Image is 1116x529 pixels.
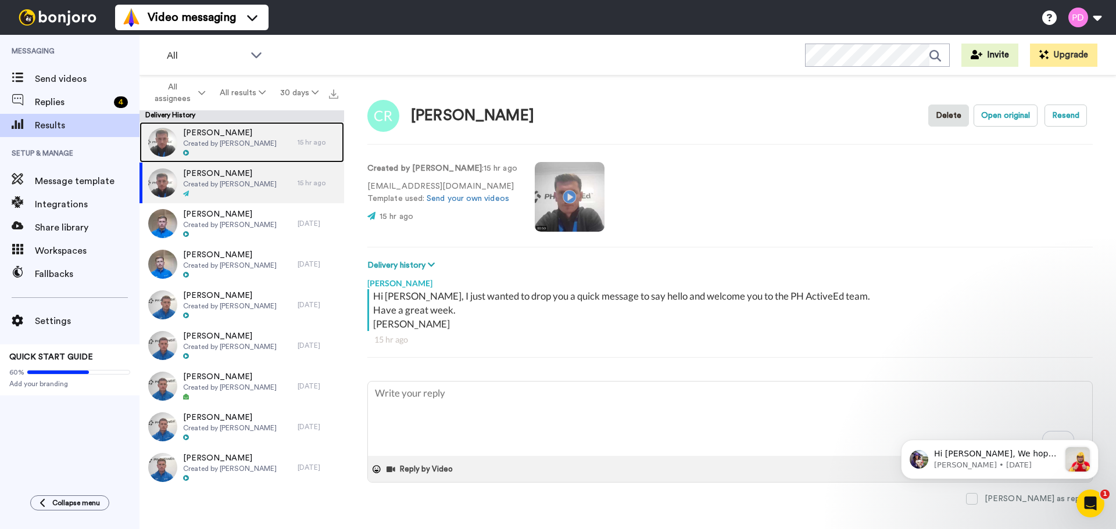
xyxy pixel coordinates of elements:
[122,8,141,27] img: vm-color.svg
[148,168,177,197] img: a771a454-a1bb-4978-a52f-eeea60325faf-thumb.jpg
[35,244,139,258] span: Workspaces
[142,77,213,109] button: All assignees
[30,495,109,510] button: Collapse menu
[183,383,277,392] span: Created by [PERSON_NAME]
[9,368,24,377] span: 60%
[35,221,139,235] span: Share library
[411,107,534,124] div: [PERSON_NAME]
[183,301,277,311] span: Created by [PERSON_NAME]
[273,82,325,103] button: 30 days
[298,219,338,228] div: [DATE]
[367,272,1093,289] div: [PERSON_NAME]
[52,498,100,508] span: Collapse menu
[367,259,438,272] button: Delivery history
[380,213,413,221] span: 15 hr ago
[961,44,1018,67] button: Invite
[367,100,399,132] img: Image of Callie Rowlands
[148,209,177,238] img: 3f1c1602-53c5-44e2-935b-2c4c96b96b41-thumb.jpg
[1045,105,1087,127] button: Resend
[213,82,273,103] button: All results
[148,453,177,482] img: b9d765f9-c405-442f-a28d-b946b6605036-thumb.jpg
[35,95,109,109] span: Replies
[51,44,176,54] p: Message from Amy, sent 2w ago
[298,178,338,188] div: 15 hr ago
[139,366,344,406] a: [PERSON_NAME]Created by [PERSON_NAME][DATE]
[183,168,277,179] span: [PERSON_NAME]
[139,447,344,488] a: [PERSON_NAME]Created by [PERSON_NAME][DATE]
[183,208,277,220] span: [PERSON_NAME]
[183,452,277,464] span: [PERSON_NAME]
[298,422,338,431] div: [DATE]
[298,463,338,472] div: [DATE]
[51,33,176,238] span: Hi [PERSON_NAME], We hope you and your customers have been having a great time with [PERSON_NAME]...
[298,260,338,269] div: [DATE]
[149,81,196,105] span: All assignees
[325,84,342,102] button: Export all results that match these filters now.
[183,261,277,270] span: Created by [PERSON_NAME]
[35,267,139,281] span: Fallbacks
[183,423,277,433] span: Created by [PERSON_NAME]
[985,493,1093,505] div: [PERSON_NAME] as replied
[1100,490,1110,499] span: 1
[298,138,338,147] div: 15 hr ago
[148,412,177,441] img: 73fb4b60-f0d9-42a7-bde3-24ad1601c156-thumb.jpg
[183,139,277,148] span: Created by [PERSON_NAME]
[9,379,130,388] span: Add your branding
[183,371,277,383] span: [PERSON_NAME]
[139,244,344,285] a: [PERSON_NAME]Created by [PERSON_NAME][DATE]
[974,105,1038,127] button: Open original
[148,290,177,319] img: ae133dfd-6f8b-4f94-bd5a-5b89933cbf79-thumb.jpg
[427,195,509,203] a: Send your own videos
[148,331,177,360] img: 9a919970-aaaa-4539-8882-32e36dc5a701-thumb.jpg
[9,353,93,361] span: QUICK START GUIDE
[183,249,277,261] span: [PERSON_NAME]
[183,330,277,342] span: [PERSON_NAME]
[329,89,338,99] img: export.svg
[148,9,236,26] span: Video messaging
[374,334,1086,346] div: 15 hr ago
[298,382,338,391] div: [DATE]
[148,128,177,157] img: 06df1dfe-09e9-4e0b-83e5-0bdd838d3ca5-thumb.jpg
[139,110,344,122] div: Delivery History
[183,464,277,473] span: Created by [PERSON_NAME]
[148,372,177,401] img: cfe07a32-b687-4312-b4c8-857d2001934b-thumb.jpg
[35,174,139,188] span: Message template
[298,300,338,310] div: [DATE]
[139,285,344,325] a: [PERSON_NAME]Created by [PERSON_NAME][DATE]
[35,197,139,211] span: Integrations
[368,382,1092,456] textarea: To enrich screen reader interactions, please activate Accessibility in Grammarly extension settings
[139,163,344,203] a: [PERSON_NAME]Created by [PERSON_NAME]15 hr ago
[35,72,139,86] span: Send videos
[167,49,245,63] span: All
[139,203,344,244] a: [PERSON_NAME]Created by [PERSON_NAME][DATE]
[1076,490,1104,517] iframe: Intercom live chat
[139,122,344,163] a: [PERSON_NAME]Created by [PERSON_NAME]15 hr ago
[183,127,277,139] span: [PERSON_NAME]
[367,181,517,205] p: [EMAIL_ADDRESS][DOMAIN_NAME] Template used:
[928,105,969,127] button: Delete
[139,406,344,447] a: [PERSON_NAME]Created by [PERSON_NAME][DATE]
[35,314,139,328] span: Settings
[884,416,1116,498] iframe: Intercom notifications message
[148,250,177,279] img: 50673a84-f121-492a-946c-714ba56d8ce0-thumb.jpg
[183,342,277,351] span: Created by [PERSON_NAME]
[14,9,101,26] img: bj-logo-header-white.svg
[385,460,456,478] button: Reply by Video
[183,220,277,229] span: Created by [PERSON_NAME]
[367,163,517,175] p: : 15 hr ago
[35,118,139,132] span: Results
[183,179,277,189] span: Created by [PERSON_NAME]
[114,96,128,108] div: 4
[139,325,344,366] a: [PERSON_NAME]Created by [PERSON_NAME][DATE]
[373,289,1090,331] div: Hi [PERSON_NAME], I just wanted to drop you a quick message to say hello and welcome you to the P...
[183,290,277,301] span: [PERSON_NAME]
[1030,44,1097,67] button: Upgrade
[367,164,482,172] strong: Created by [PERSON_NAME]
[298,341,338,350] div: [DATE]
[183,412,277,423] span: [PERSON_NAME]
